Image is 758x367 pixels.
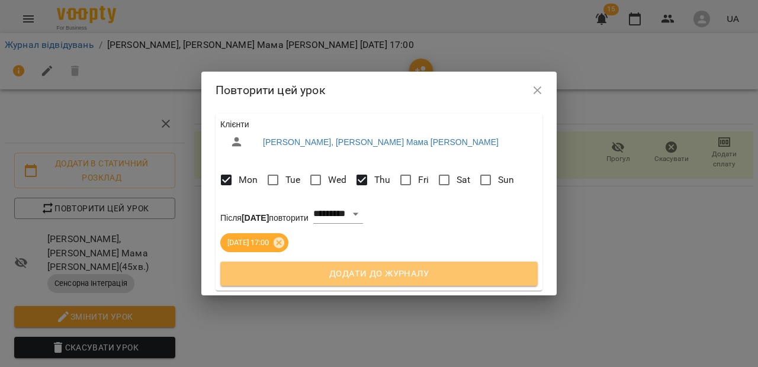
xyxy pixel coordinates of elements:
ul: Клієнти [220,118,538,159]
span: Після повторити [220,213,309,223]
div: [DATE] 17:00 [220,233,288,252]
span: [DATE] 17:00 [220,237,276,248]
span: Mon [239,173,258,187]
span: Sat [457,173,470,187]
span: Sun [498,173,514,187]
a: [PERSON_NAME], [PERSON_NAME] Мама [PERSON_NAME] [263,136,499,148]
span: Wed [328,173,346,187]
span: Додати до журналу [233,266,525,282]
span: Fri [418,173,429,187]
b: [DATE] [242,213,269,223]
h2: Повторити цей урок [216,81,542,99]
span: Tue [285,173,300,187]
span: Thu [374,173,390,187]
button: Додати до журналу [220,262,538,286]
